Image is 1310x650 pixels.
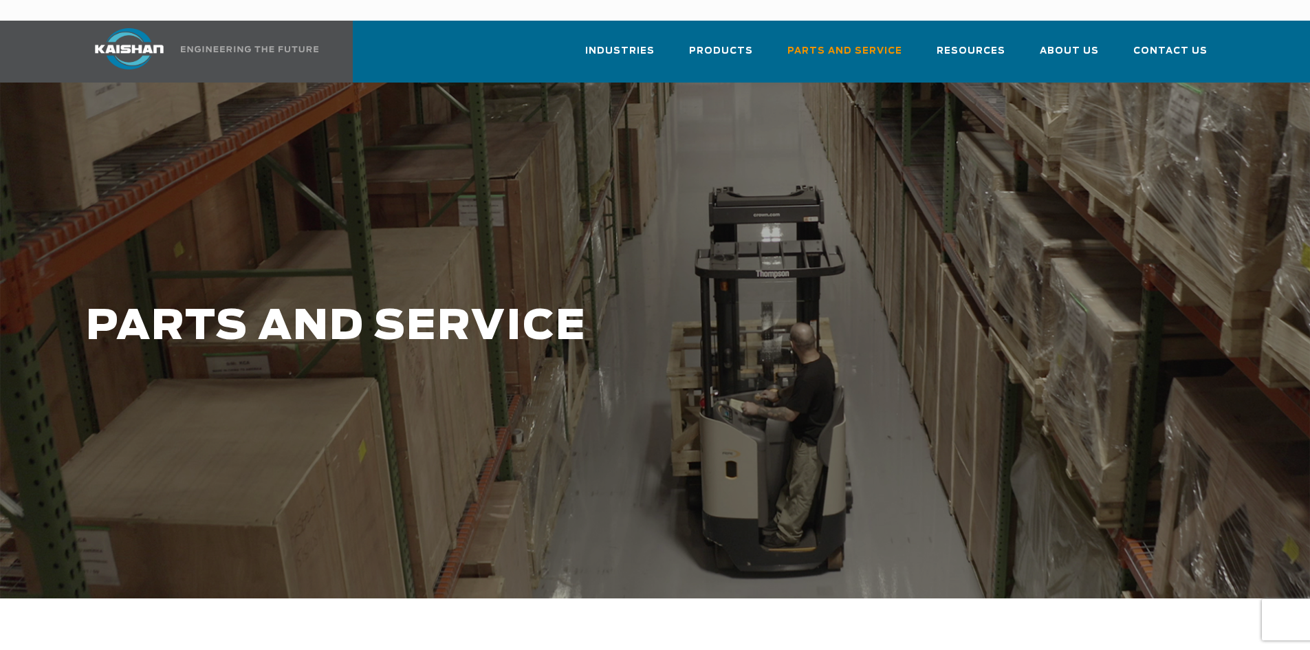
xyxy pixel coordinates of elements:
[1133,33,1208,80] a: Contact Us
[937,43,1005,59] span: Resources
[181,46,318,52] img: Engineering the future
[585,43,655,59] span: Industries
[1040,43,1099,59] span: About Us
[1040,33,1099,80] a: About Us
[1133,43,1208,59] span: Contact Us
[689,33,753,80] a: Products
[787,33,902,80] a: Parts and Service
[78,28,181,69] img: kaishan logo
[787,43,902,59] span: Parts and Service
[585,33,655,80] a: Industries
[689,43,753,59] span: Products
[78,21,321,83] a: Kaishan USA
[937,33,1005,80] a: Resources
[86,304,1032,350] h1: PARTS AND SERVICE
